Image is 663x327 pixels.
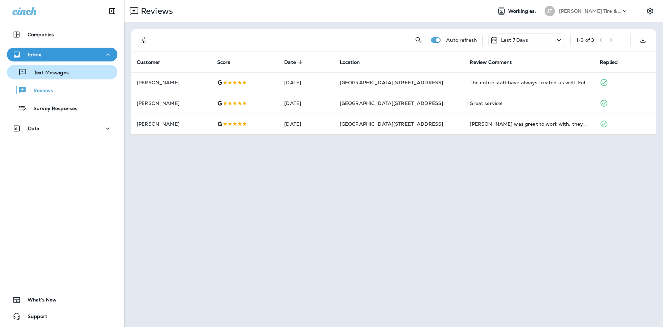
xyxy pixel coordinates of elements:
div: Great service! [470,100,589,107]
p: Survey Responses [27,106,77,112]
p: Companies [28,32,54,37]
p: [PERSON_NAME] Tire & Auto [559,8,621,14]
button: Filters [137,33,151,47]
span: Location [340,59,369,65]
button: Collapse Sidebar [103,4,122,18]
span: [GEOGRAPHIC_DATA][STREET_ADDRESS] [340,79,443,86]
span: Support [21,314,47,322]
span: Replied [600,59,618,65]
span: Customer [137,59,160,65]
button: Text Messages [7,65,117,79]
span: Date [284,59,296,65]
button: Reviews [7,83,117,97]
p: Data [28,126,40,131]
p: Last 7 Days [501,37,528,43]
td: [DATE] [279,93,334,114]
p: Reviews [27,88,53,94]
span: Review Comment [470,59,521,65]
div: JT [545,6,555,16]
td: [DATE] [279,72,334,93]
p: Auto refresh [446,37,477,43]
td: [DATE] [279,114,334,134]
p: [PERSON_NAME] [137,121,206,127]
button: What's New [7,293,117,307]
button: Companies [7,28,117,41]
span: Review Comment [470,59,512,65]
span: Score [217,59,231,65]
span: Location [340,59,360,65]
span: Customer [137,59,169,65]
span: [GEOGRAPHIC_DATA][STREET_ADDRESS] [340,100,443,106]
p: [PERSON_NAME] [137,80,206,85]
span: Score [217,59,240,65]
span: Replied [600,59,627,65]
span: [GEOGRAPHIC_DATA][STREET_ADDRESS] [340,121,443,127]
button: Inbox [7,48,117,61]
p: Inbox [28,52,41,57]
span: Working as: [508,8,538,14]
button: Data [7,122,117,135]
span: Date [284,59,305,65]
button: Export as CSV [636,33,650,47]
button: Settings [644,5,656,17]
p: Text Messages [27,70,69,76]
span: What's New [21,297,57,305]
p: Reviews [138,6,173,16]
div: 1 - 3 of 3 [576,37,594,43]
p: [PERSON_NAME] [137,100,206,106]
div: Brian was great to work with, they got me in right away to get all 4 new tires, and talked to me ... [470,121,589,127]
button: Search Reviews [412,33,425,47]
button: Support [7,309,117,323]
div: The entire staff have always treated us well. Full honest description with various options in lev... [470,79,589,86]
button: Survey Responses [7,101,117,115]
